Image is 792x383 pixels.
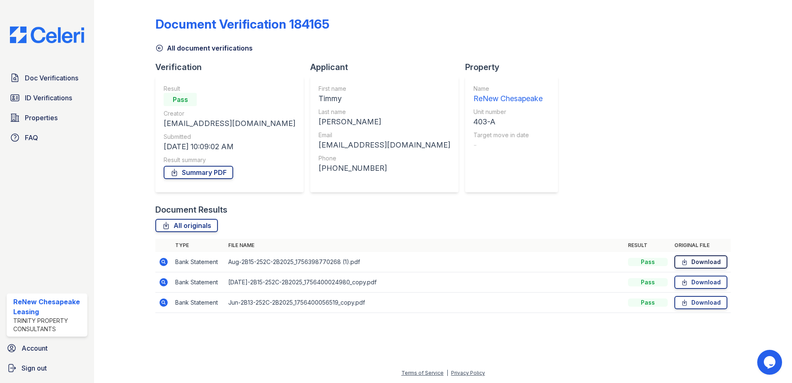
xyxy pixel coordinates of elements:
[3,360,91,376] a: Sign out
[319,131,450,139] div: Email
[172,272,225,293] td: Bank Statement
[473,85,543,104] a: Name ReNew Chesapeake
[473,139,543,151] div: -
[7,109,87,126] a: Properties
[319,108,450,116] div: Last name
[164,166,233,179] a: Summary PDF
[13,317,84,333] div: Trinity Property Consultants
[155,61,310,73] div: Verification
[225,293,625,313] td: Jun-2B13-252C-2B2025_1756400056519_copy.pdf
[164,109,295,118] div: Creator
[164,133,295,141] div: Submitted
[310,61,465,73] div: Applicant
[225,272,625,293] td: [DATE]-2B15-252C-2B2025_1756400024980_copy.pdf
[674,255,727,269] a: Download
[319,85,450,93] div: First name
[3,27,91,43] img: CE_Logo_Blue-a8612792a0a2168367f1c8372b55b34899dd931a85d93a1a3d3e32e68fde9ad4.png
[473,108,543,116] div: Unit number
[628,298,668,307] div: Pass
[447,370,448,376] div: |
[22,363,47,373] span: Sign out
[164,141,295,153] div: [DATE] 10:09:02 AM
[25,73,78,83] span: Doc Verifications
[671,239,731,252] th: Original file
[22,343,48,353] span: Account
[13,297,84,317] div: ReNew Chesapeake Leasing
[451,370,485,376] a: Privacy Policy
[319,154,450,162] div: Phone
[473,131,543,139] div: Target move in date
[319,162,450,174] div: [PHONE_NUMBER]
[625,239,671,252] th: Result
[25,133,38,143] span: FAQ
[25,93,72,103] span: ID Verifications
[7,70,87,86] a: Doc Verifications
[225,252,625,272] td: Aug-2B15-252C-2B2025_1756398770268 (1).pdf
[7,129,87,146] a: FAQ
[164,156,295,164] div: Result summary
[473,85,543,93] div: Name
[628,258,668,266] div: Pass
[164,85,295,93] div: Result
[172,293,225,313] td: Bank Statement
[319,93,450,104] div: Timmy
[319,116,450,128] div: [PERSON_NAME]
[7,90,87,106] a: ID Verifications
[465,61,565,73] div: Property
[25,113,58,123] span: Properties
[164,118,295,129] div: [EMAIL_ADDRESS][DOMAIN_NAME]
[3,340,91,356] a: Account
[164,93,197,106] div: Pass
[473,116,543,128] div: 403-A
[674,296,727,309] a: Download
[757,350,784,375] iframe: chat widget
[473,93,543,104] div: ReNew Chesapeake
[319,139,450,151] div: [EMAIL_ADDRESS][DOMAIN_NAME]
[674,276,727,289] a: Download
[225,239,625,252] th: File name
[401,370,444,376] a: Terms of Service
[155,43,253,53] a: All document verifications
[172,239,225,252] th: Type
[155,204,227,216] div: Document Results
[172,252,225,272] td: Bank Statement
[155,219,218,232] a: All originals
[628,278,668,286] div: Pass
[155,17,329,32] div: Document Verification 184165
